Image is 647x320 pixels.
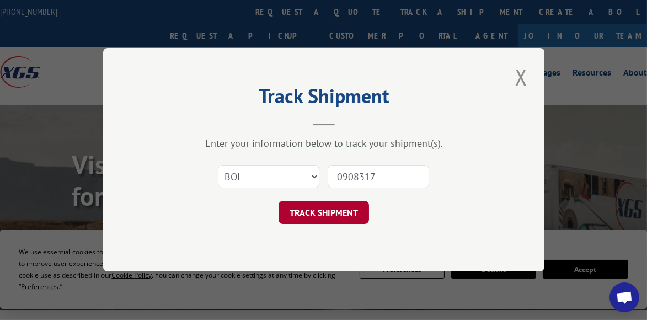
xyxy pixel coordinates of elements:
h2: Track Shipment [158,88,489,109]
a: Open chat [609,282,639,312]
button: Close modal [512,62,531,92]
div: Enter your information below to track your shipment(s). [158,137,489,150]
input: Number(s) [328,166,429,189]
button: TRACK SHIPMENT [279,201,369,225]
